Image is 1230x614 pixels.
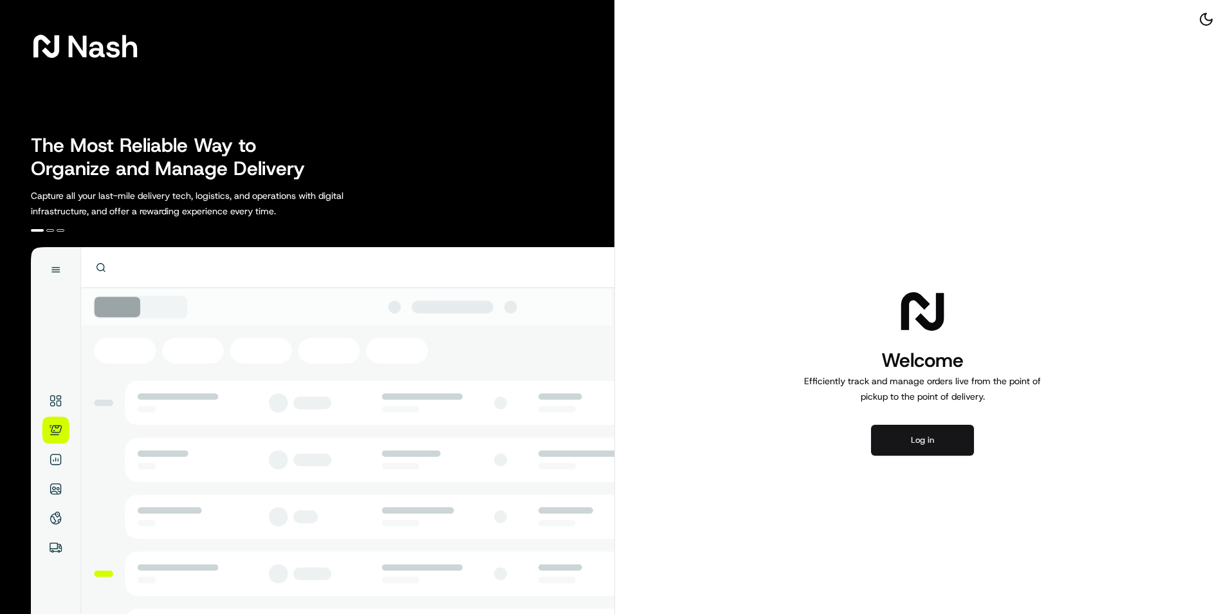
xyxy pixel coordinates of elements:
p: Capture all your last-mile delivery tech, logistics, and operations with digital infrastructure, ... [31,188,401,219]
p: Efficiently track and manage orders live from the point of pickup to the point of delivery. [799,373,1046,404]
h1: Welcome [799,348,1046,373]
button: Log in [871,425,974,456]
span: Nash [67,33,138,59]
h2: The Most Reliable Way to Organize and Manage Delivery [31,134,319,180]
